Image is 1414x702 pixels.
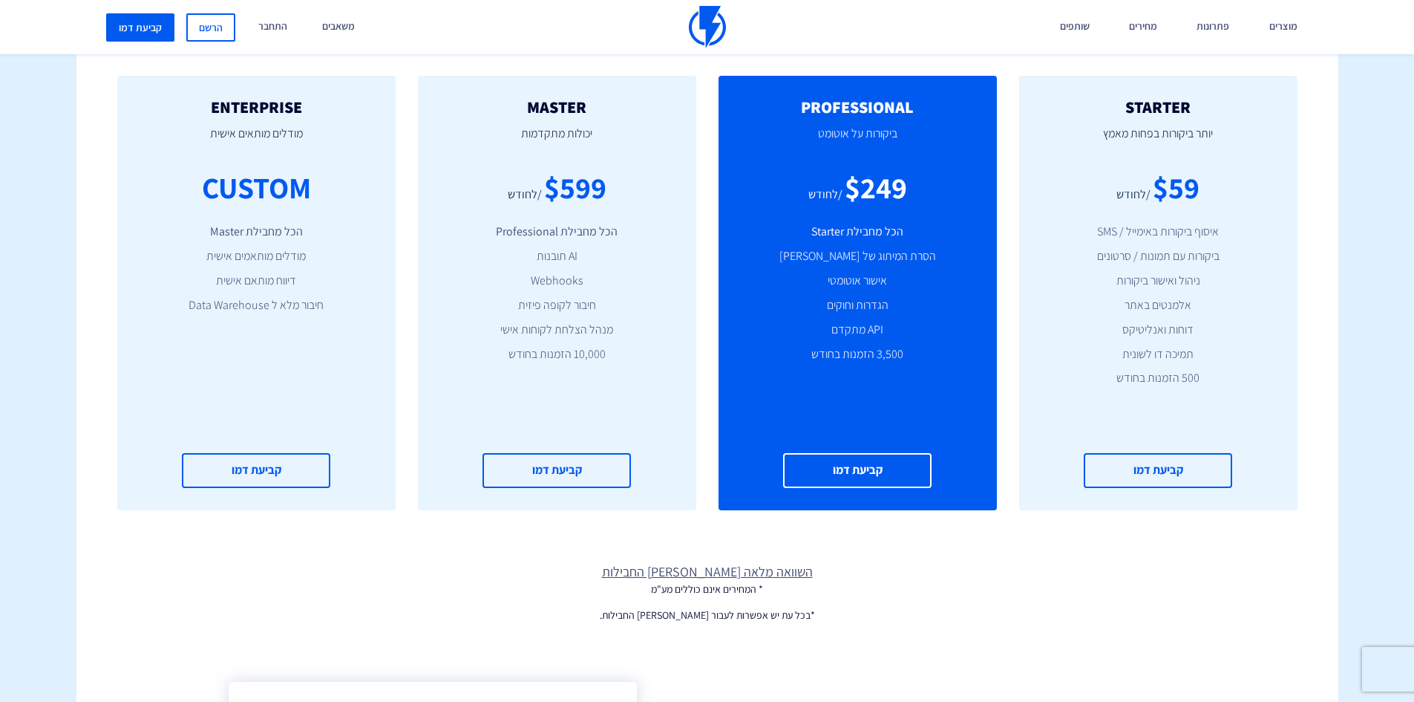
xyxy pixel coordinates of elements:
li: ביקורות עם תמונות / סרטונים [1041,248,1275,265]
li: 3,500 הזמנות בחודש [741,346,975,363]
a: השוואה מלאה [PERSON_NAME] החבילות [76,562,1338,582]
a: קביעת דמו [182,453,330,488]
li: דוחות ואנליטיקס [1041,322,1275,339]
li: הכל מחבילת Professional [440,224,674,241]
li: תמיכה דו לשונית [1041,346,1275,363]
a: הרשם [186,13,235,42]
div: CUSTOM [202,166,311,209]
p: ביקורות על אוטומט [741,116,975,166]
div: /לחודש [1116,186,1150,204]
p: מודלים מותאים אישית [140,116,373,166]
a: קביעת דמו [783,453,932,488]
h2: ENTERPRISE [140,98,373,116]
a: קביעת דמו [1084,453,1232,488]
div: $599 [544,166,606,209]
p: * המחירים אינם כוללים מע"מ [76,582,1338,597]
li: הכל מחבילת Master [140,224,373,241]
div: $59 [1153,166,1199,209]
p: *בכל עת יש אפשרות לעבור [PERSON_NAME] החבילות. [76,608,1338,623]
li: הגדרות וחוקים [741,297,975,314]
li: חיבור מלא ל Data Warehouse [140,297,373,314]
p: יותר ביקורות בפחות מאמץ [1041,116,1275,166]
li: מודלים מותאמים אישית [140,248,373,265]
li: דיווח מותאם אישית [140,273,373,290]
p: יכולות מתקדמות [440,116,674,166]
li: איסוף ביקורות באימייל / SMS [1041,224,1275,241]
div: $249 [845,166,907,209]
li: API מתקדם [741,322,975,339]
li: מנהל הצלחת לקוחות אישי [440,322,674,339]
div: /לחודש [508,186,542,204]
li: ניהול ואישור ביקורות [1041,273,1275,290]
h2: MASTER [440,98,674,116]
h2: STARTER [1041,98,1275,116]
li: אישור אוטומטי [741,273,975,290]
li: הסרת המיתוג של [PERSON_NAME] [741,248,975,265]
li: AI תובנות [440,248,674,265]
li: 500 הזמנות בחודש [1041,370,1275,387]
a: קביעת דמו [482,453,631,488]
li: Webhooks [440,273,674,290]
a: קביעת דמו [106,13,174,42]
li: חיבור לקופה פיזית [440,297,674,314]
div: /לחודש [808,186,842,204]
li: אלמנטים באתר [1041,297,1275,314]
li: 10,000 הזמנות בחודש [440,346,674,363]
li: הכל מחבילת Starter [741,224,975,241]
h2: PROFESSIONAL [741,98,975,116]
